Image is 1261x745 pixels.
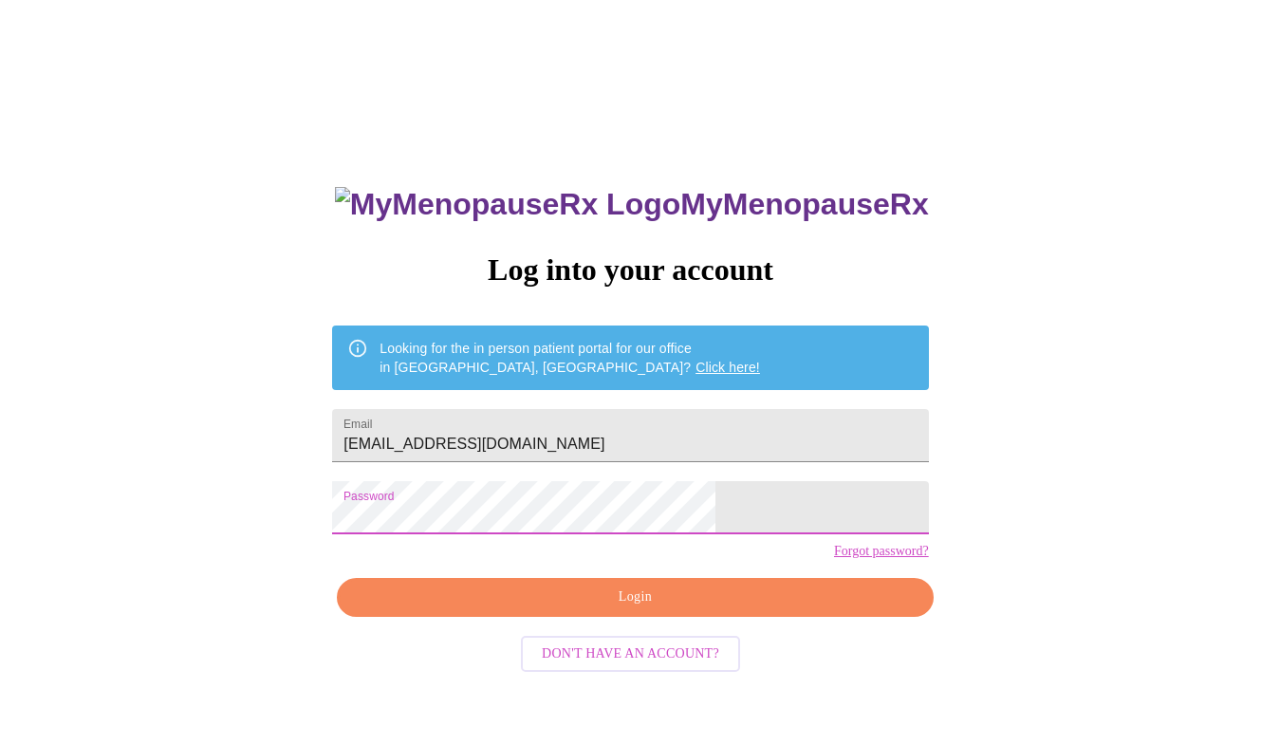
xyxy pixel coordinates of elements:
h3: Log into your account [332,252,928,288]
div: Looking for the in person patient portal for our office in [GEOGRAPHIC_DATA], [GEOGRAPHIC_DATA]? [380,331,760,384]
a: Don't have an account? [516,643,745,660]
button: Login [337,578,933,617]
button: Don't have an account? [521,636,740,673]
img: MyMenopauseRx Logo [335,187,680,222]
h3: MyMenopauseRx [335,187,929,222]
span: Login [359,586,911,609]
a: Forgot password? [834,544,929,559]
span: Don't have an account? [542,643,719,666]
a: Click here! [695,360,760,375]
